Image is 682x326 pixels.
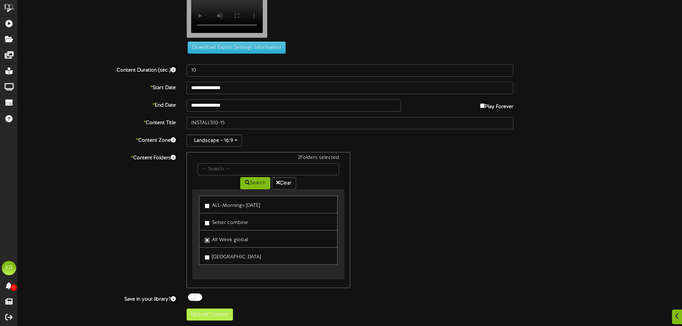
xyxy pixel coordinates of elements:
div: KR [2,261,16,275]
label: [GEOGRAPHIC_DATA] [205,251,261,261]
input: [GEOGRAPHIC_DATA] [205,255,209,260]
button: Download Export Settings Information [188,42,286,54]
button: Clear [272,177,296,189]
input: -- Search -- [198,163,339,175]
button: Search [240,177,270,189]
label: All Week global [205,234,248,244]
input: Title of this Content [187,117,513,129]
label: Content Folders [13,152,181,162]
a: Download Export Settings Information [184,45,286,50]
label: Content Duration (sec.) [13,64,181,74]
label: Content Zone [13,135,181,144]
label: End Date [13,99,181,109]
input: ALL-Mornings [DATE] [205,204,209,208]
input: Setter combine [205,221,209,225]
div: 2 Folders selected [192,154,344,163]
button: Upload Content [187,308,233,321]
input: All Week global [205,238,209,243]
span: 0 [10,284,17,291]
input: Play Forever [480,103,485,108]
label: Play Forever [480,99,513,111]
label: ALL-Mornings [DATE] [205,200,260,209]
label: Start Date [13,82,181,92]
label: Setter combine [205,217,248,227]
label: Content Title [13,117,181,127]
label: Save in your library? [13,293,181,303]
button: Landscape - 16:9 [187,135,242,147]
